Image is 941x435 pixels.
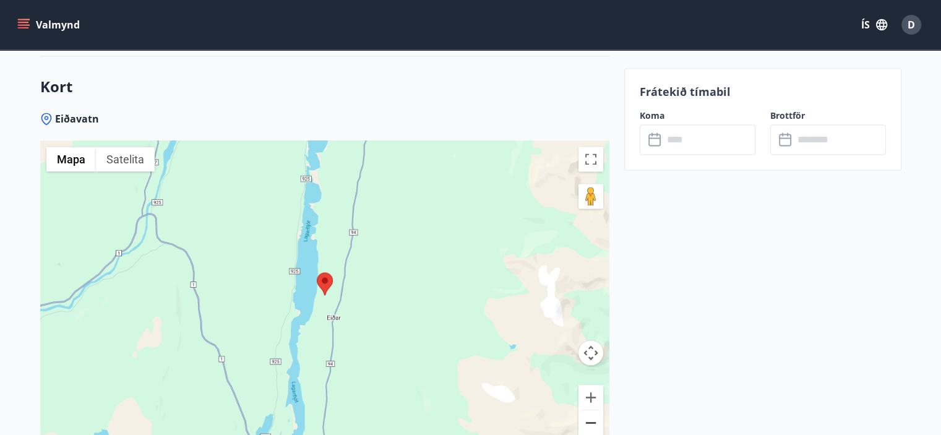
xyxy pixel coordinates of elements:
button: Sterowanie kamerą na mapie [578,340,603,365]
button: Przeciągnij Pegmana na mapę, by otworzyć widok Street View [578,184,603,209]
button: Włącz widok pełnoekranowy [578,147,603,171]
button: menu [15,14,85,36]
span: Eiðavatn [55,112,99,126]
label: Brottför [770,110,886,122]
span: D [908,18,915,32]
button: Pokaż zdjęcia satelitarne [96,147,155,171]
button: Pomniejsz [578,410,603,435]
button: Pokaż mapę ulic [46,147,96,171]
h3: Kort [40,76,609,97]
button: ÍS [854,14,894,36]
button: D [896,10,926,40]
button: Powiększ [578,385,603,410]
label: Koma [640,110,755,122]
p: Frátekið tímabil [640,84,886,100]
